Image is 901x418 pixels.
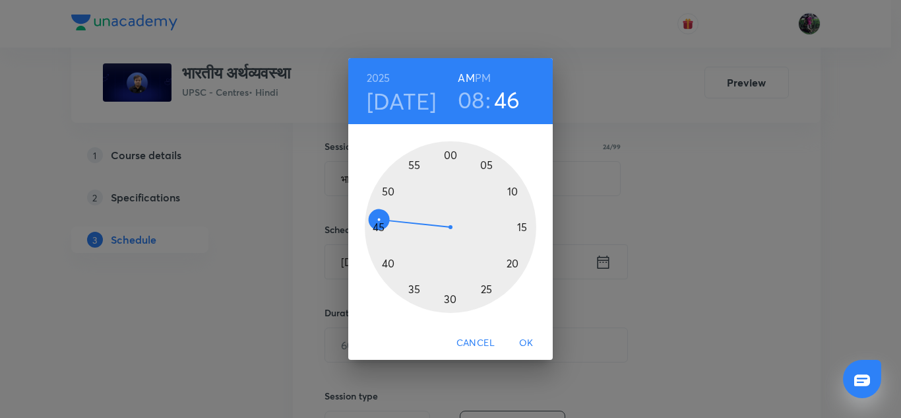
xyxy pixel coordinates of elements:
[458,69,474,87] button: AM
[494,86,520,114] button: 46
[475,69,491,87] button: PM
[451,331,500,355] button: Cancel
[485,86,491,114] h3: :
[511,335,542,351] span: OK
[367,69,390,87] button: 2025
[458,86,485,114] button: 08
[367,87,437,115] button: [DATE]
[505,331,547,355] button: OK
[456,335,495,351] span: Cancel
